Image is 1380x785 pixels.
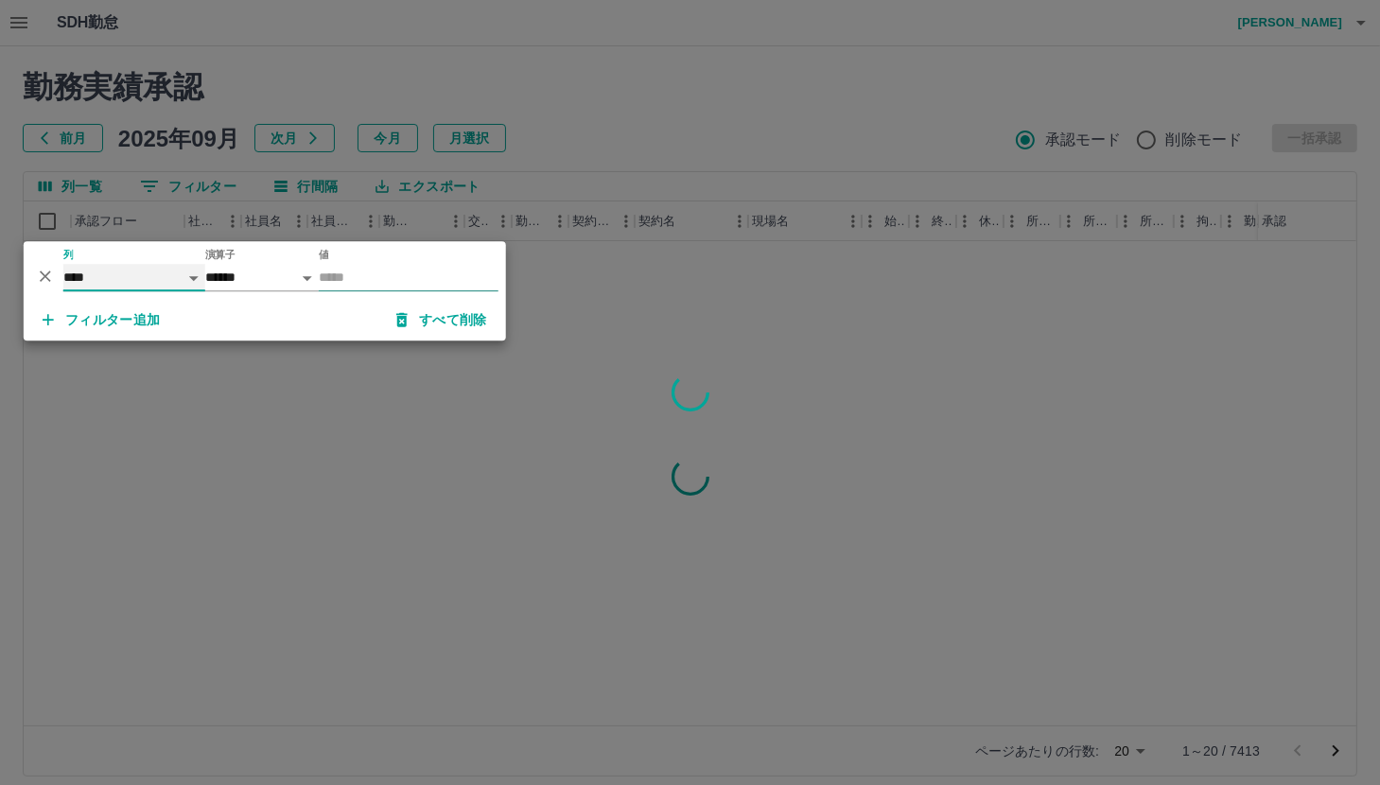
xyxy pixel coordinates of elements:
[319,248,329,262] label: 値
[27,303,176,337] button: フィルター追加
[381,303,502,337] button: すべて削除
[205,248,236,262] label: 演算子
[63,248,74,262] label: 列
[31,262,60,290] button: 削除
